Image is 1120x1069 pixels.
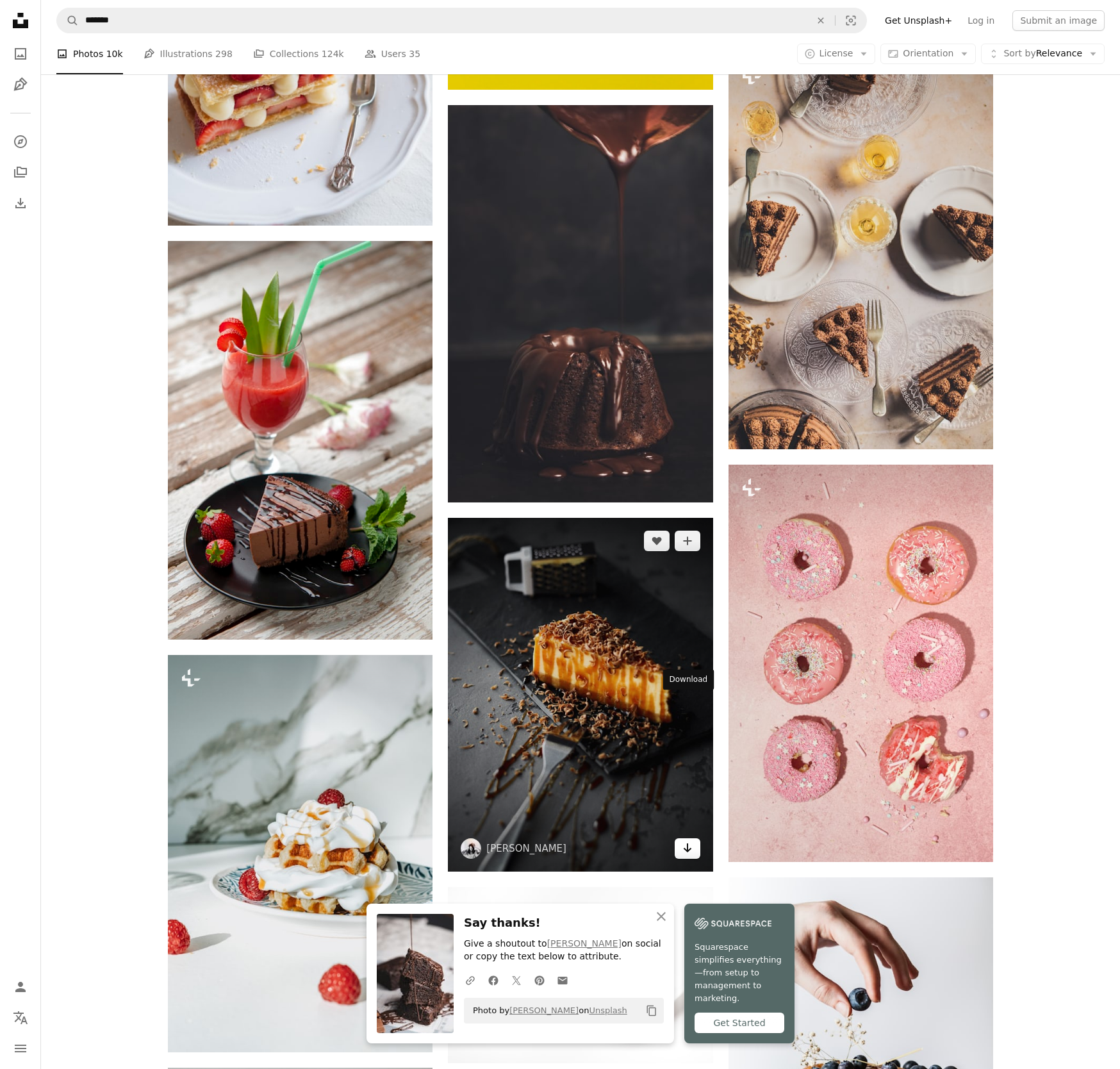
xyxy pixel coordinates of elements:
[464,914,664,932] h3: Say thanks!
[8,72,33,97] a: Illustrations
[589,1006,627,1015] a: Unsplash
[461,838,481,859] img: Go to Aliona Gumeniuk's profile
[695,914,771,933] img: file-1747939142011-51e5cc87e3c9
[8,1005,33,1031] button: Language
[448,298,712,310] a: bundt chocolate cake
[8,160,33,185] a: Collections
[684,904,795,1043] a: Squarespace simplifies everything—from setup to management to marketing.Get Started
[675,531,700,551] button: Add to Collection
[1003,47,1082,60] span: Relevance
[215,47,233,61] span: 298
[547,938,622,949] a: [PERSON_NAME]
[505,967,528,993] a: Share on Twitter
[877,10,960,31] a: Get Unsplash+
[1003,48,1035,58] span: Sort by
[168,435,432,446] a: chocolate cake beside strawberries and wine glass
[8,41,33,67] a: Photos
[981,44,1105,64] button: Sort byRelevance
[409,47,420,61] span: 35
[168,848,432,859] a: a waffle topped with whipped cream and raspberries
[1012,10,1105,31] button: Submit an image
[807,8,835,33] button: Clear
[482,967,505,993] a: Share on Facebook
[144,33,233,74] a: Illustrations 298
[8,974,33,1000] a: Log in / Sign up
[663,670,714,690] div: Download
[253,33,344,74] a: Collections 124k
[168,241,432,640] img: chocolate cake beside strawberries and wine glass
[551,967,574,993] a: Share over email
[836,8,866,33] button: Visual search
[8,8,33,36] a: Home — Unsplash
[466,1000,627,1021] span: Photo by on
[903,48,953,58] span: Orientation
[960,10,1002,31] a: Log in
[644,531,670,551] button: Like
[675,838,700,859] a: Download
[8,129,33,154] a: Explore
[528,967,551,993] a: Share on Pinterest
[729,658,993,669] a: four donuts with pink frosting and sprinkles
[448,518,712,871] img: slice of caramel cake on black plate beside fork
[695,1013,784,1033] div: Get Started
[56,8,867,33] form: Find visuals sitewide
[448,887,712,1063] img: photo of chocolate cupcake with berry toppings on white ceramic plate
[448,688,712,700] a: slice of caramel cake on black plate beside fork
[464,938,664,963] p: Give a shoutout to on social or copy the text below to attribute.
[729,245,993,256] a: a table topped with plates filled with desserts
[168,655,432,1052] img: a waffle topped with whipped cream and raspberries
[729,53,993,449] img: a table topped with plates filled with desserts
[365,33,421,74] a: Users 35
[797,44,876,64] button: License
[8,190,33,216] a: Download History
[448,105,712,502] img: bundt chocolate cake
[8,1036,33,1061] button: Menu
[486,842,566,855] a: [PERSON_NAME]
[729,465,993,862] img: four donuts with pink frosting and sprinkles
[819,48,853,58] span: License
[57,8,79,33] button: Search Unsplash
[641,1000,663,1022] button: Copy to clipboard
[695,941,784,1005] span: Squarespace simplifies everything—from setup to management to marketing.
[880,44,976,64] button: Orientation
[509,1006,579,1015] a: [PERSON_NAME]
[322,47,344,61] span: 124k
